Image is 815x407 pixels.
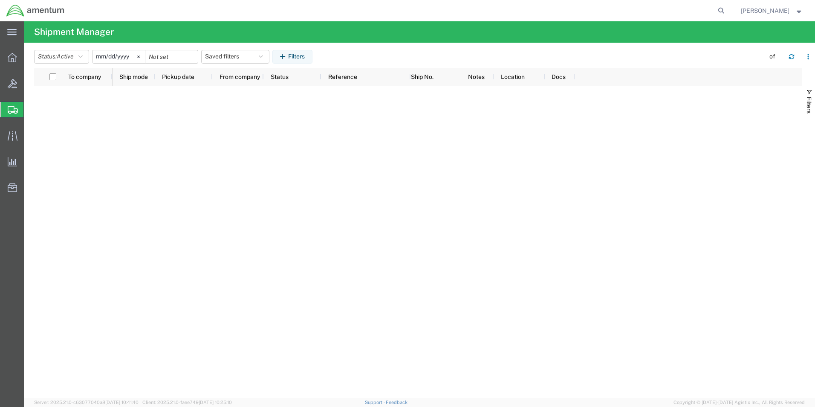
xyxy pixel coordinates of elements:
[57,53,74,60] span: Active
[552,73,566,80] span: Docs
[34,21,114,43] h4: Shipment Manager
[201,50,269,64] button: Saved filters
[673,399,805,406] span: Copyright © [DATE]-[DATE] Agistix Inc., All Rights Reserved
[806,97,812,113] span: Filters
[145,50,198,63] input: Not set
[501,73,525,80] span: Location
[386,400,407,405] a: Feedback
[6,4,65,17] img: logo
[740,6,803,16] button: [PERSON_NAME]
[271,73,289,80] span: Status
[34,400,139,405] span: Server: 2025.21.0-c63077040a8
[119,73,148,80] span: Ship mode
[34,50,89,64] button: Status:Active
[468,73,485,80] span: Notes
[142,400,232,405] span: Client: 2025.21.0-faee749
[272,50,312,64] button: Filters
[199,400,232,405] span: [DATE] 10:25:10
[105,400,139,405] span: [DATE] 10:41:40
[328,73,357,80] span: Reference
[68,73,101,80] span: To company
[365,400,386,405] a: Support
[162,73,194,80] span: Pickup date
[92,50,145,63] input: Not set
[741,6,789,15] span: Joel Salinas
[767,52,782,61] div: - of -
[220,73,260,80] span: From company
[411,73,434,80] span: Ship No.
